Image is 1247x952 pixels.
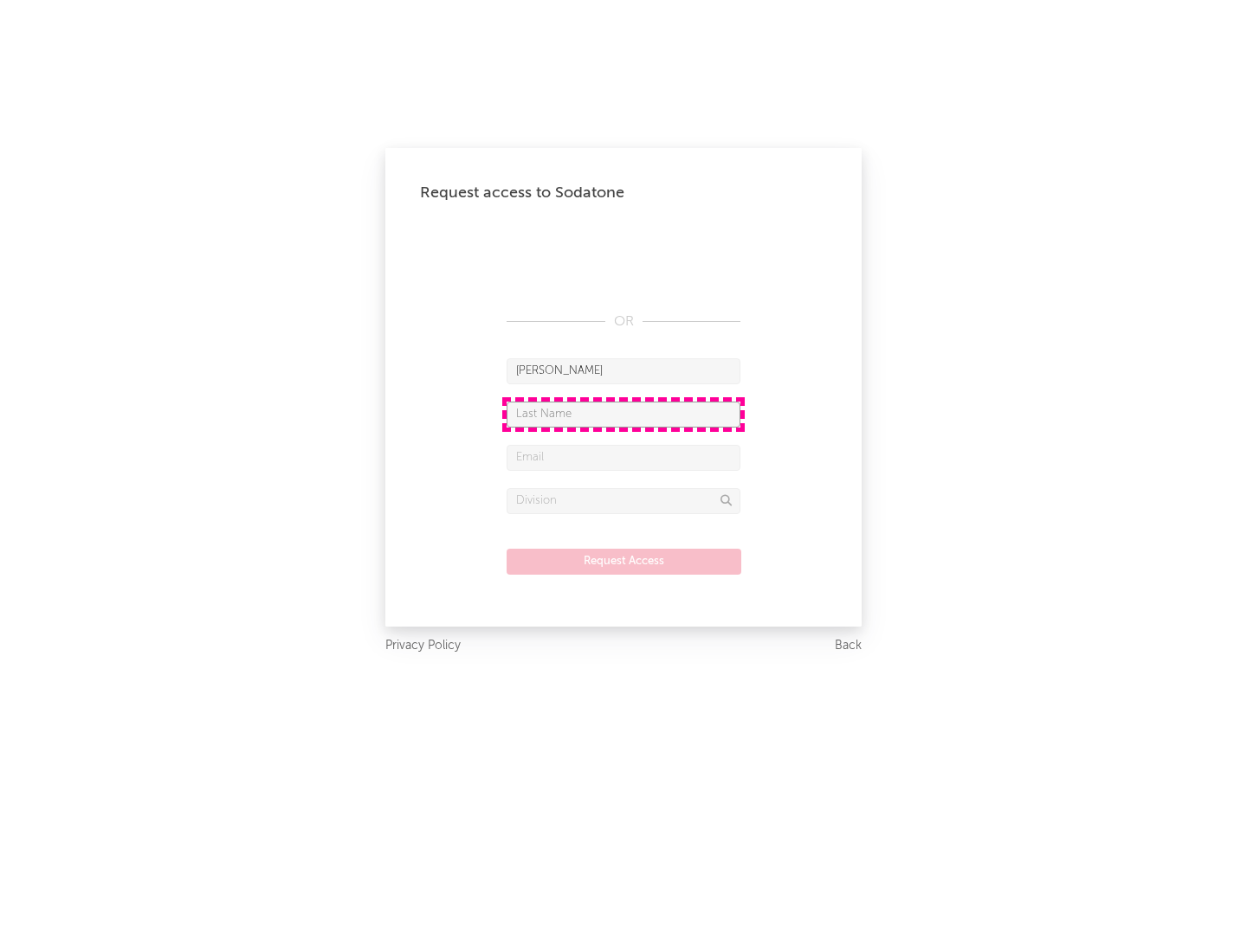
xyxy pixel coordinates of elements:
input: First Name [507,358,740,384]
input: Division [507,488,740,514]
a: Privacy Policy [385,635,461,657]
input: Last Name [507,402,740,428]
a: Back [835,635,862,657]
div: OR [507,312,740,332]
input: Email [507,445,740,471]
div: Request access to Sodatone [420,183,827,203]
button: Request Access [507,549,741,575]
